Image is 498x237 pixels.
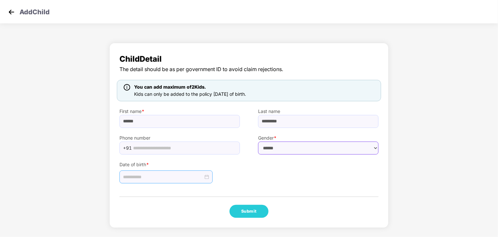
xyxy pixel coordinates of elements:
[119,108,240,115] label: First name
[119,134,240,142] label: Phone number
[134,91,246,97] span: Kids can only be added to the policy [DATE] of birth.
[6,7,16,17] img: svg+xml;base64,PHN2ZyB4bWxucz0iaHR0cDovL3d3dy53My5vcmcvMjAwMC9zdmciIHdpZHRoPSIzMCIgaGVpZ2h0PSIzMC...
[258,134,379,142] label: Gender
[19,7,50,15] p: Add Child
[134,84,206,90] span: You can add maximum of 2 Kids.
[124,84,130,91] img: icon
[230,205,268,218] button: Submit
[123,143,132,153] span: +91
[119,65,379,73] span: The detail should be as per government ID to avoid claim rejections.
[119,53,379,65] span: Child Detail
[119,161,240,168] label: Date of birth
[258,108,379,115] label: Last name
